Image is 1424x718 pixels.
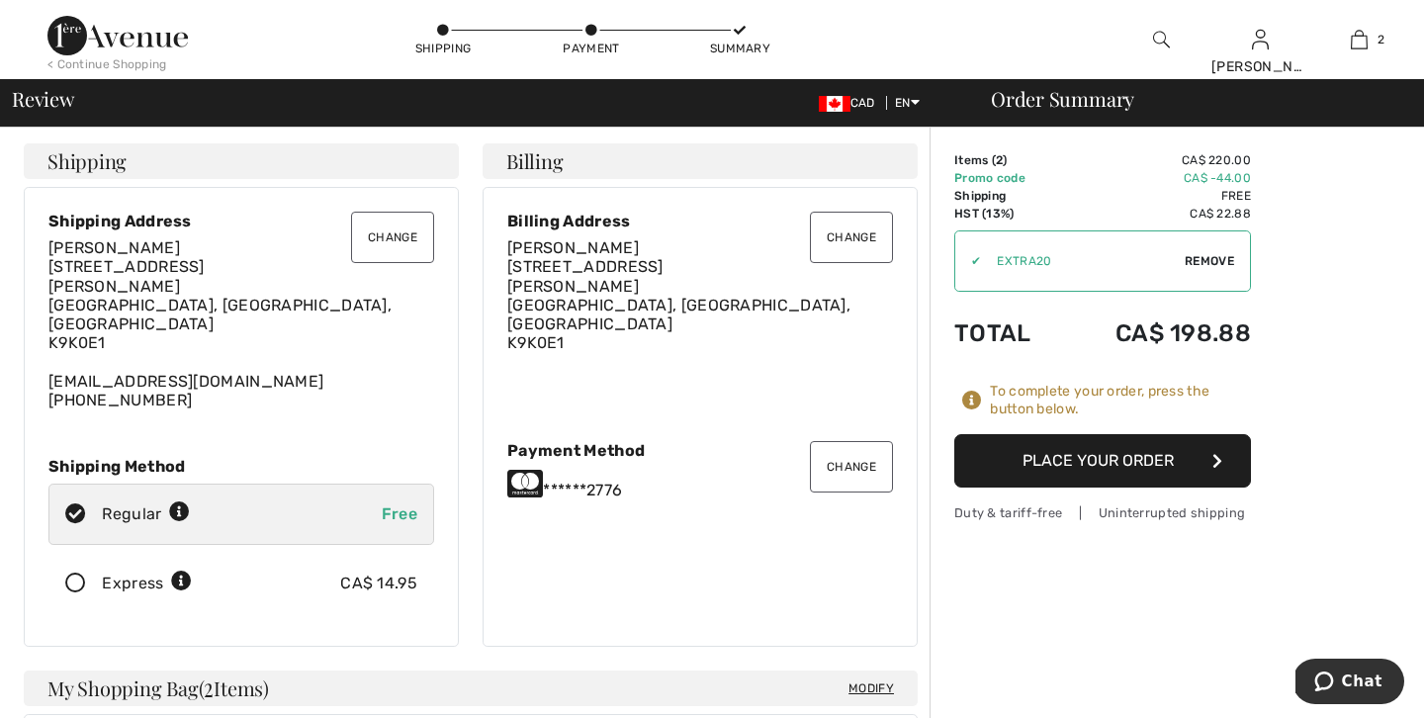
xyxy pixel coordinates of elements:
[507,238,639,257] span: [PERSON_NAME]
[990,383,1251,418] div: To complete your order, press the button below.
[199,674,269,701] span: ( Items)
[954,187,1061,205] td: Shipping
[1061,300,1251,367] td: CA$ 198.88
[507,441,893,460] div: Payment Method
[1252,30,1269,48] a: Sign In
[413,40,473,57] div: Shipping
[954,503,1251,522] div: Duty & tariff-free | Uninterrupted shipping
[954,205,1061,223] td: HST (13%)
[507,257,850,352] span: [STREET_ADDRESS][PERSON_NAME] [GEOGRAPHIC_DATA], [GEOGRAPHIC_DATA], [GEOGRAPHIC_DATA] K9K0E1
[810,441,893,493] button: Change
[1061,169,1251,187] td: CA$ -44.00
[351,212,434,263] button: Change
[102,502,190,526] div: Regular
[24,671,918,706] h4: My Shopping Bag
[954,300,1061,367] td: Total
[340,572,417,595] div: CA$ 14.95
[48,257,392,352] span: [STREET_ADDRESS][PERSON_NAME] [GEOGRAPHIC_DATA], [GEOGRAPHIC_DATA], [GEOGRAPHIC_DATA] K9K0E1
[895,96,920,110] span: EN
[204,673,214,699] span: 2
[1351,28,1368,51] img: My Bag
[996,153,1003,167] span: 2
[562,40,621,57] div: Payment
[48,212,434,230] div: Shipping Address
[47,55,167,73] div: < Continue Shopping
[1211,56,1308,77] div: [PERSON_NAME]
[1061,187,1251,205] td: Free
[848,678,894,698] span: Modify
[955,252,981,270] div: ✔
[47,16,188,55] img: 1ère Avenue
[710,40,769,57] div: Summary
[48,457,434,476] div: Shipping Method
[507,212,893,230] div: Billing Address
[1061,205,1251,223] td: CA$ 22.88
[981,231,1185,291] input: Promo code
[1295,659,1404,708] iframe: Opens a widget where you can chat to one of our agents
[506,151,563,171] span: Billing
[954,169,1061,187] td: Promo code
[102,572,192,595] div: Express
[1252,28,1269,51] img: My Info
[12,89,74,109] span: Review
[819,96,883,110] span: CAD
[1378,31,1384,48] span: 2
[1185,252,1234,270] span: Remove
[954,434,1251,488] button: Place Your Order
[967,89,1412,109] div: Order Summary
[47,151,127,171] span: Shipping
[48,238,180,257] span: [PERSON_NAME]
[954,151,1061,169] td: Items ( )
[48,238,434,409] div: [EMAIL_ADDRESS][DOMAIN_NAME] [PHONE_NUMBER]
[382,504,417,523] span: Free
[1153,28,1170,51] img: search the website
[819,96,850,112] img: Canadian Dollar
[1310,28,1407,51] a: 2
[810,212,893,263] button: Change
[1061,151,1251,169] td: CA$ 220.00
